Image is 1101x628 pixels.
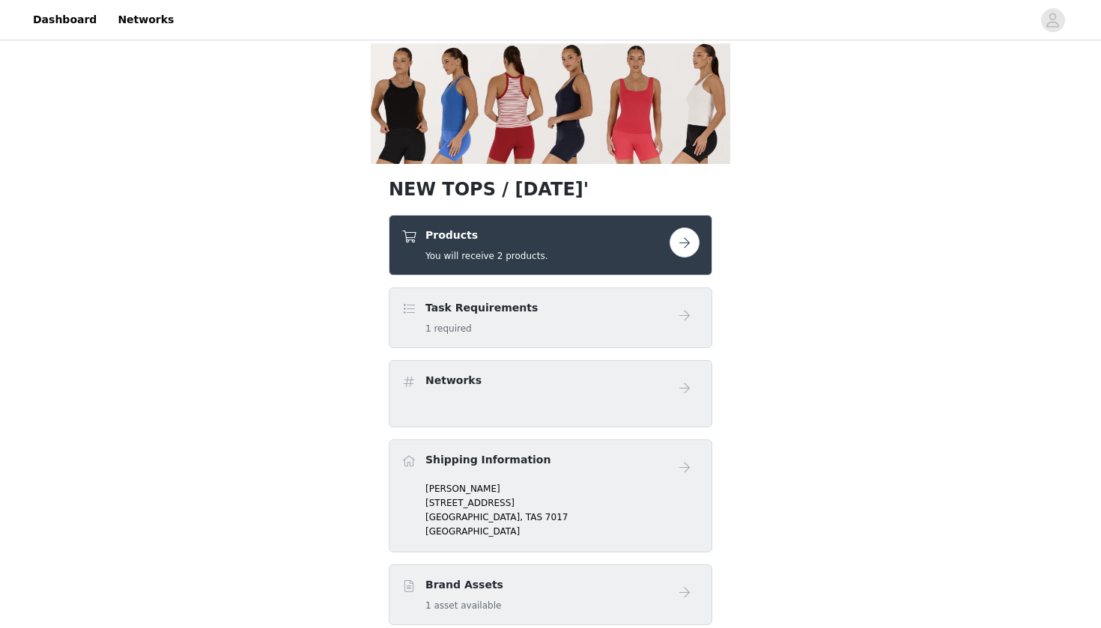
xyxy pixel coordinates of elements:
div: Task Requirements [389,287,712,348]
div: avatar [1046,8,1060,32]
p: [PERSON_NAME] [425,482,700,496]
h4: Task Requirements [425,300,538,316]
p: [GEOGRAPHIC_DATA] [425,525,700,538]
span: 7017 [545,512,568,522]
div: Brand Assets [389,564,712,625]
h4: Networks [425,373,482,388]
span: [GEOGRAPHIC_DATA], [425,512,523,522]
a: Networks [109,3,183,37]
h4: Products [425,228,548,243]
div: Products [389,215,712,275]
span: TAS [526,512,542,522]
h1: NEW TOPS / [DATE]' [389,176,712,203]
p: [STREET_ADDRESS] [425,496,700,510]
img: campaign image [371,43,730,164]
h5: 1 asset available [425,599,503,612]
h4: Shipping Information [425,452,550,468]
div: Networks [389,360,712,427]
h5: You will receive 2 products. [425,249,548,263]
a: Dashboard [24,3,106,37]
h4: Brand Assets [425,577,503,593]
div: Shipping Information [389,439,712,552]
h5: 1 required [425,322,538,335]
